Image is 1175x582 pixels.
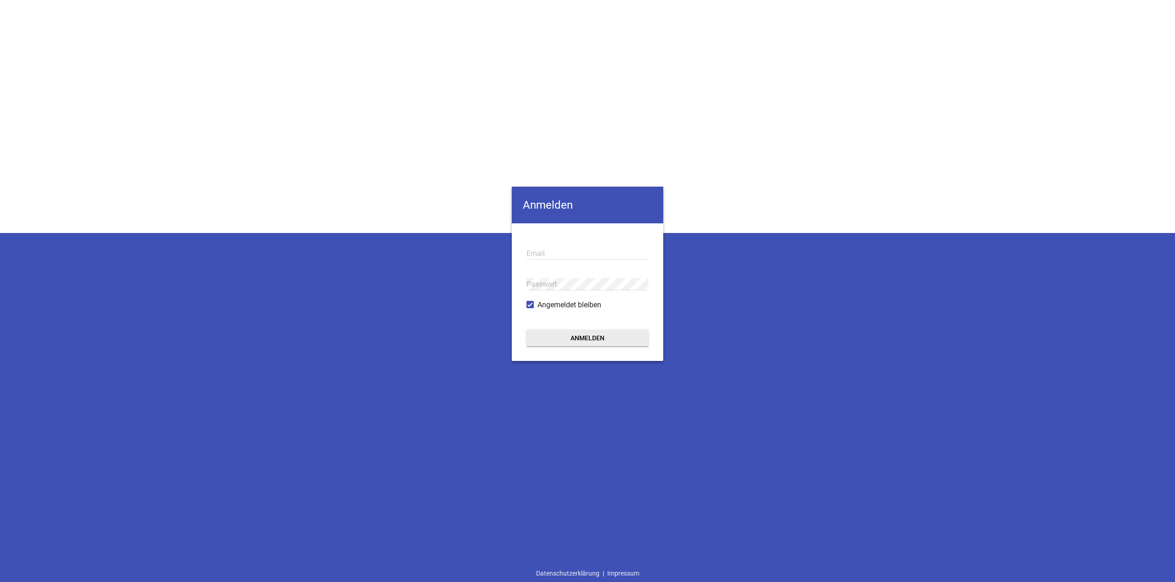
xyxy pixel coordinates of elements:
[533,565,603,582] a: Datenschutzerklärung
[537,299,601,310] span: Angemeldet bleiben
[604,565,643,582] a: Impressum
[526,330,649,346] button: Anmelden
[512,187,663,223] h4: Anmelden
[533,565,643,582] div: |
